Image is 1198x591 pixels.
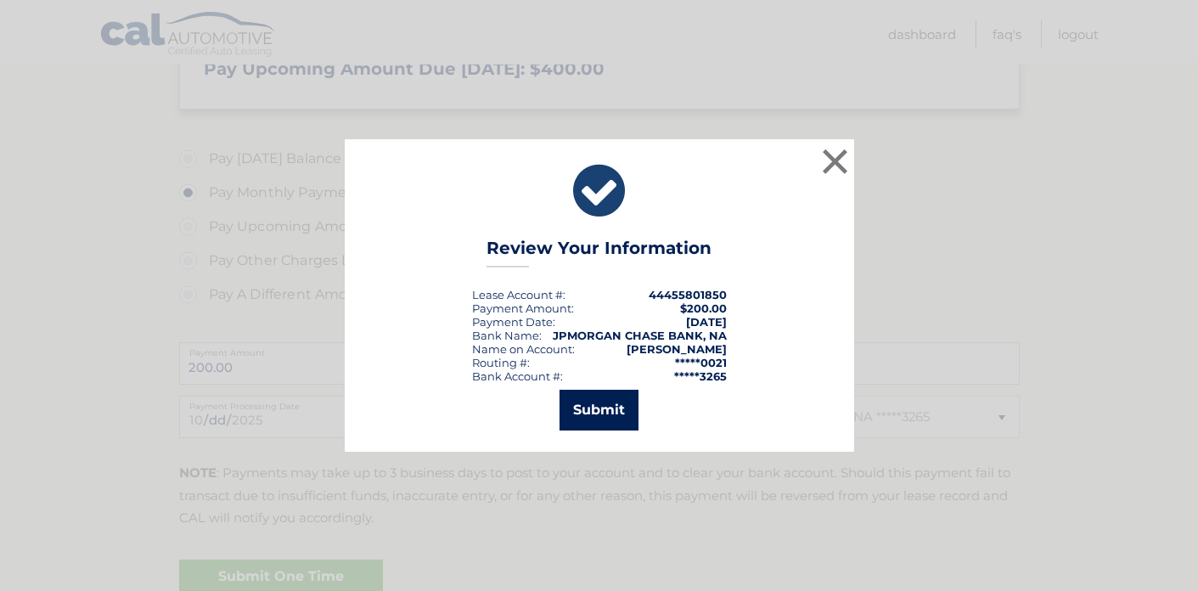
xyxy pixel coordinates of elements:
[472,356,530,369] div: Routing #:
[472,342,575,356] div: Name on Account:
[472,315,553,329] span: Payment Date
[472,288,565,301] div: Lease Account #:
[560,390,638,431] button: Submit
[472,329,542,342] div: Bank Name:
[487,238,711,267] h3: Review Your Information
[680,301,727,315] span: $200.00
[686,315,727,329] span: [DATE]
[627,342,727,356] strong: [PERSON_NAME]
[818,144,852,178] button: ×
[649,288,727,301] strong: 44455801850
[472,369,563,383] div: Bank Account #:
[472,301,574,315] div: Payment Amount:
[472,315,555,329] div: :
[553,329,727,342] strong: JPMORGAN CHASE BANK, NA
